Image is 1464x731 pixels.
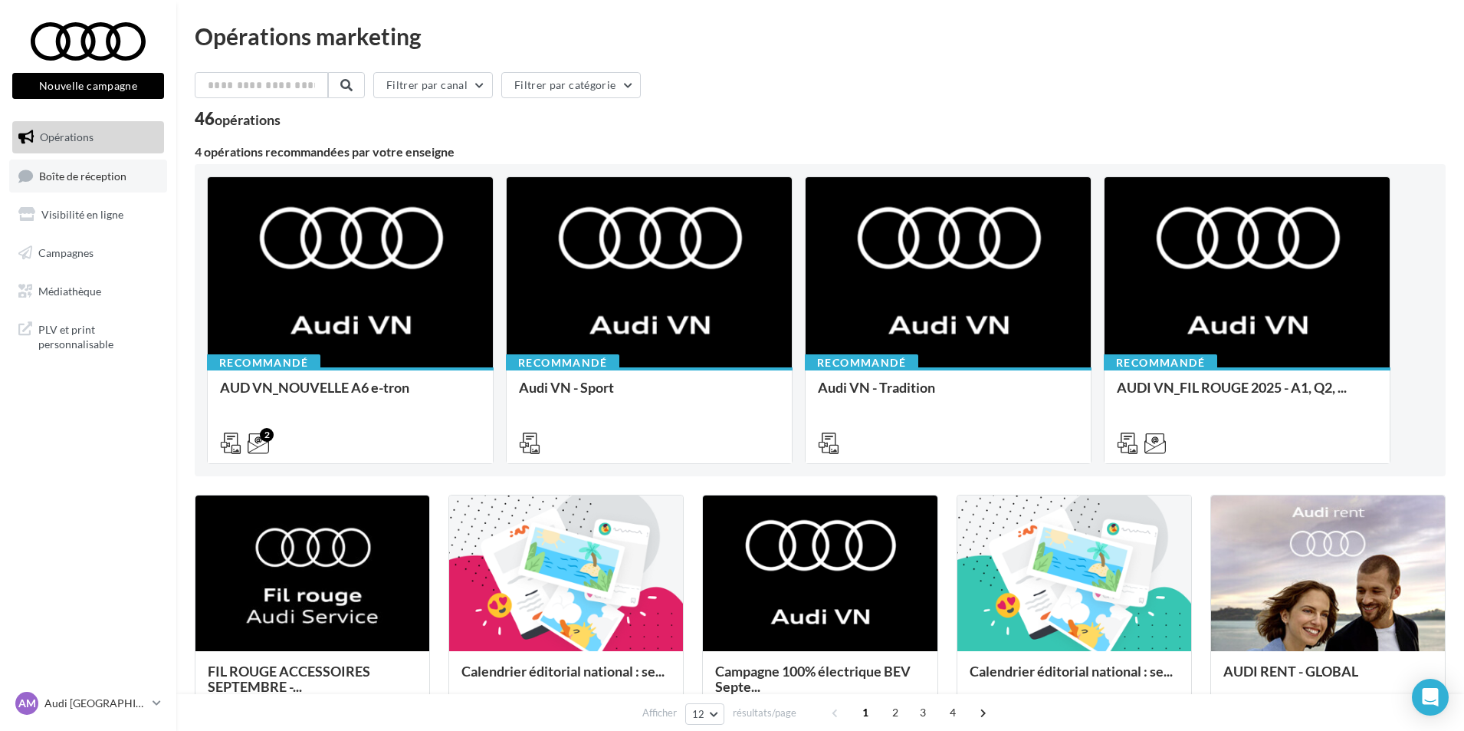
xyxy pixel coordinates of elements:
span: PLV et print personnalisable [38,319,158,352]
div: Opérations marketing [195,25,1446,48]
span: Visibilité en ligne [41,208,123,221]
button: 12 [685,703,724,725]
span: AUD VN_NOUVELLE A6 e-tron [220,379,409,396]
a: Opérations [9,121,167,153]
a: PLV et print personnalisable [9,313,167,358]
div: 2 [260,428,274,442]
a: AM Audi [GEOGRAPHIC_DATA] [12,689,164,718]
span: 2 [883,700,908,725]
span: 3 [911,700,935,725]
div: 4 opérations recommandées par votre enseigne [195,146,1446,158]
span: Campagne 100% électrique BEV Septe... [715,663,911,695]
a: Boîte de réception [9,160,167,193]
div: opérations [215,113,281,127]
a: Campagnes [9,237,167,269]
span: Audi VN - Sport [519,379,614,396]
span: Calendrier éditorial national : se... [461,663,665,680]
span: 4 [940,700,965,725]
span: Calendrier éditorial national : se... [970,663,1173,680]
span: FIL ROUGE ACCESSOIRES SEPTEMBRE -... [208,663,370,695]
div: Open Intercom Messenger [1412,679,1449,716]
div: 46 [195,110,281,127]
span: résultats/page [733,706,796,720]
span: Campagnes [38,246,94,259]
a: Médiathèque [9,275,167,308]
div: Recommandé [207,354,320,371]
span: Boîte de réception [39,169,126,182]
button: Filtrer par canal [373,72,493,98]
span: Médiathèque [38,284,101,297]
div: Recommandé [805,354,918,371]
span: Audi VN - Tradition [818,379,935,396]
div: Recommandé [1104,354,1217,371]
a: Visibilité en ligne [9,199,167,231]
p: Audi [GEOGRAPHIC_DATA] [44,696,146,711]
button: Filtrer par catégorie [501,72,641,98]
span: AM [18,696,36,711]
span: 1 [853,700,878,725]
span: Afficher [642,706,677,720]
span: AUDI RENT - GLOBAL [1223,663,1358,680]
span: 12 [692,708,705,720]
div: Recommandé [506,354,619,371]
button: Nouvelle campagne [12,73,164,99]
span: Opérations [40,130,94,143]
span: AUDI VN_FIL ROUGE 2025 - A1, Q2, ... [1117,379,1347,396]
